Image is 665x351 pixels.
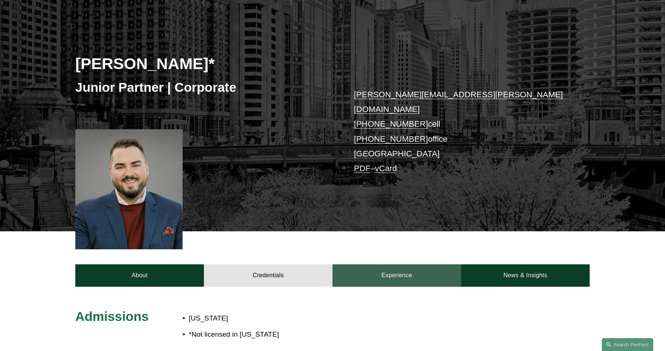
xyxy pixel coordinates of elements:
[189,328,375,341] p: *Not licensed in [US_STATE]
[602,338,653,351] a: Search this site
[354,90,563,114] a: [PERSON_NAME][EMAIL_ADDRESS][PERSON_NAME][DOMAIN_NAME]
[354,164,370,173] a: PDF
[75,54,332,73] h2: [PERSON_NAME]*
[354,134,428,144] a: [PHONE_NUMBER]
[75,264,204,286] a: About
[354,87,568,176] p: cell office [GEOGRAPHIC_DATA] –
[189,312,375,325] p: [US_STATE]
[354,119,428,129] a: [PHONE_NUMBER]
[204,264,332,286] a: Credentials
[75,309,148,323] span: Admissions
[75,79,332,95] h3: Junior Partner | Corporate
[332,264,461,286] a: Experience
[375,164,397,173] a: vCard
[461,264,590,286] a: News & Insights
